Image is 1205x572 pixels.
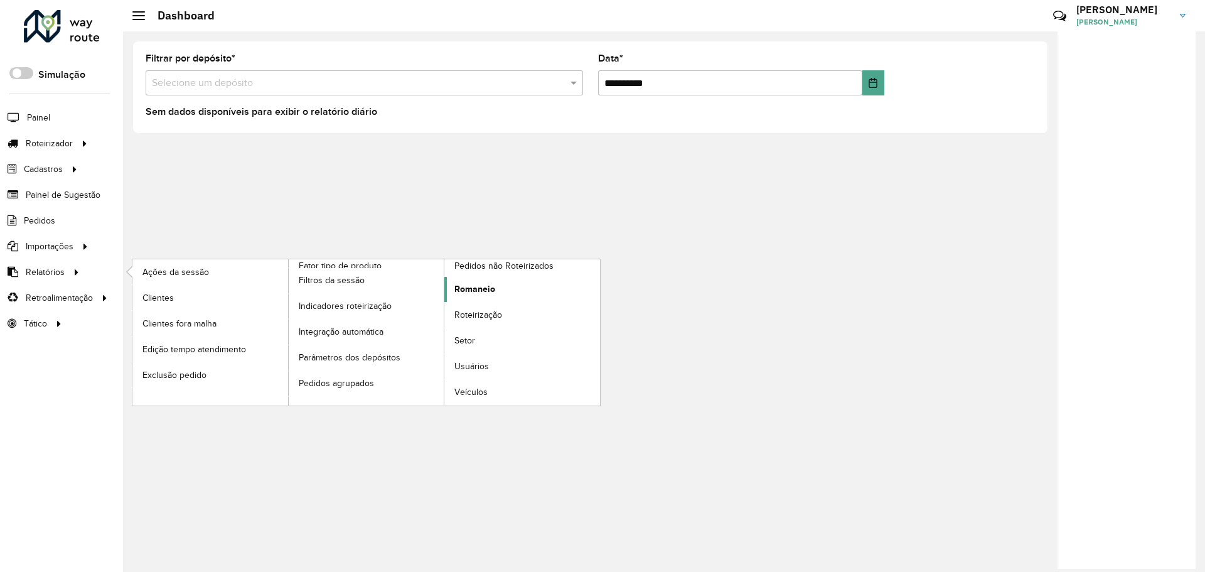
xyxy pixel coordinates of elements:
span: Exclusão pedido [142,369,206,382]
a: Clientes fora malha [132,311,288,336]
a: Integração automática [289,320,444,345]
a: Fator tipo de produto [132,259,444,405]
span: Fator tipo de produto [299,259,382,273]
span: Pedidos agrupados [299,377,374,390]
span: Indicadores roteirização [299,299,392,313]
a: Edição tempo atendimento [132,337,288,362]
span: Usuários [454,360,489,373]
a: Pedidos agrupados [289,371,444,396]
span: Retroalimentação [26,291,93,305]
span: Filtros da sessão [299,274,365,287]
span: Parâmetros dos depósitos [299,351,400,364]
span: Importações [26,240,73,253]
a: Setor [444,328,600,353]
span: Roteirizador [26,137,73,150]
span: Ações da sessão [142,266,209,279]
span: Pedidos não Roteirizados [454,259,554,273]
span: Setor [454,334,475,347]
span: Romaneio [454,283,495,296]
span: Pedidos [24,214,55,227]
a: Usuários [444,354,600,379]
label: Data [598,51,623,66]
span: Veículos [454,386,488,399]
span: Cadastros [24,163,63,176]
a: Clientes [132,285,288,310]
a: Filtros da sessão [289,268,444,293]
h2: Dashboard [145,9,215,23]
a: Contato Rápido [1046,3,1073,30]
span: Relatórios [26,266,65,279]
span: Clientes [142,291,174,305]
span: Roteirização [454,308,502,321]
a: Romaneio [444,277,600,302]
label: Sem dados disponíveis para exibir o relatório diário [146,104,377,119]
label: Filtrar por depósito [146,51,235,66]
span: Painel de Sugestão [26,188,100,202]
span: Integração automática [299,325,383,338]
a: Ações da sessão [132,259,288,284]
a: Exclusão pedido [132,362,288,387]
a: Parâmetros dos depósitos [289,345,444,370]
a: Roteirização [444,303,600,328]
a: Indicadores roteirização [289,294,444,319]
span: Edição tempo atendimento [142,343,246,356]
span: Painel [27,111,50,124]
a: Veículos [444,380,600,405]
h3: [PERSON_NAME] [1076,4,1170,16]
span: [PERSON_NAME] [1076,16,1170,28]
span: Clientes fora malha [142,317,217,330]
span: Tático [24,317,47,330]
label: Simulação [38,67,85,82]
button: Choose Date [862,70,884,95]
a: Pedidos não Roteirizados [289,259,601,405]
